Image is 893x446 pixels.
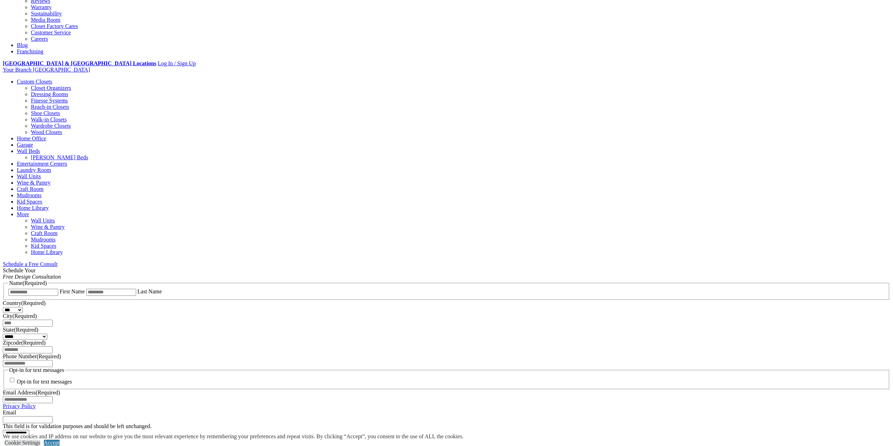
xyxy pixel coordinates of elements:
a: Wine & Pantry [31,224,65,230]
a: Cookie Settings [5,440,40,446]
label: Zipcode [3,340,46,346]
a: More menu text will display only on big screen [17,211,29,217]
div: We use cookies and IP address on our website to give you the most relevant experience by remember... [3,433,464,440]
a: Accept [44,440,60,446]
a: [GEOGRAPHIC_DATA] & [GEOGRAPHIC_DATA] Locations [3,60,156,66]
label: Email [3,410,16,415]
a: Franchising [17,48,44,54]
a: Laundry Room [17,167,51,173]
span: (Required) [36,390,60,395]
label: Last Name [138,288,162,294]
label: Opt-in for text messages [17,379,72,385]
a: Closet Factory Cares [31,23,78,29]
a: Customer Service [31,29,71,35]
label: State [3,327,38,333]
a: Warranty [31,4,52,10]
a: Wardrobe Closets [31,123,71,129]
a: Wall Beds [17,148,40,154]
legend: Opt-in for text messages [8,367,65,373]
a: Finesse Systems [31,98,68,104]
legend: Name [8,280,48,286]
a: Closet Organizers [31,85,71,91]
a: Dressing Rooms [31,91,68,97]
a: Custom Closets [17,79,52,85]
a: Mudrooms [17,192,41,198]
a: Garage [17,142,33,148]
span: (Required) [21,340,45,346]
span: Schedule Your [3,267,61,280]
span: (Required) [36,353,61,359]
a: Craft Room [31,230,58,236]
a: Wine & Pantry [17,180,51,186]
a: Privacy Policy [3,403,36,409]
a: Wood Closets [31,129,62,135]
a: Home Office [17,135,46,141]
span: (Required) [14,327,38,333]
span: (Required) [13,313,37,319]
em: Free Design Consultation [3,274,61,280]
div: This field is for validation purposes and should be left unchanged. [3,423,890,430]
a: Mudrooms [31,237,55,242]
a: Kid Spaces [17,199,42,205]
a: Blog [17,42,28,48]
a: Media Room [31,17,60,23]
label: Country [3,300,46,306]
label: Email Address [3,390,60,395]
a: Your Branch [GEOGRAPHIC_DATA] [3,67,90,73]
a: Careers [31,36,48,42]
a: Reach-in Closets [31,104,69,110]
span: (Required) [21,300,45,306]
label: First Name [60,288,85,294]
a: Kid Spaces [31,243,56,249]
a: Walk-in Closets [31,117,67,122]
a: Schedule a Free Consult (opens a dropdown menu) [3,261,58,267]
a: Craft Room [17,186,44,192]
a: Log In / Sign Up [158,60,195,66]
a: Shoe Closets [31,110,60,116]
a: Wall Units [17,173,41,179]
span: (Required) [22,280,47,286]
a: Sustainability [31,11,62,16]
span: [GEOGRAPHIC_DATA] [33,67,90,73]
a: Wall Units [31,218,55,224]
a: [PERSON_NAME] Beds [31,154,88,160]
label: Phone Number [3,353,61,359]
a: Home Library [17,205,49,211]
label: City [3,313,37,319]
a: Entertainment Centers [17,161,67,167]
a: Home Library [31,249,63,255]
span: Your Branch [3,67,31,73]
